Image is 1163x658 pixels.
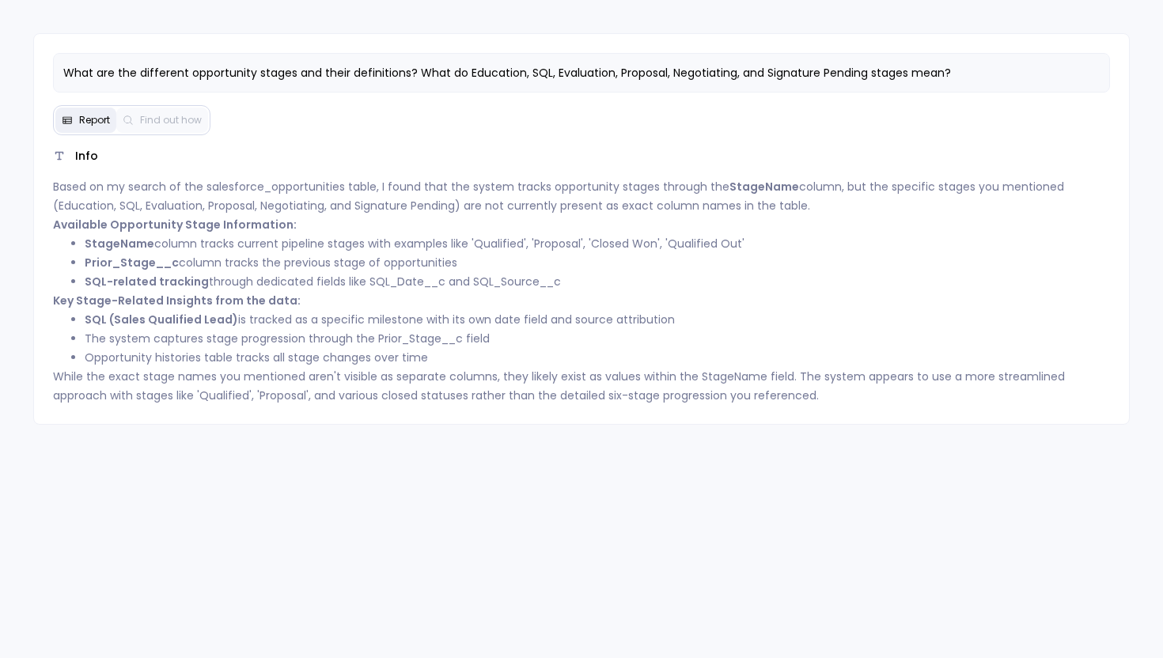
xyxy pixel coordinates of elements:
li: through dedicated fields like SQL_Date__c and SQL_Source__c [85,272,1111,291]
strong: Prior_Stage__c [85,255,179,270]
strong: StageName [729,179,799,195]
strong: SQL-related tracking [85,274,209,289]
button: Report [55,108,116,133]
button: Find out how [116,108,208,133]
strong: Available Opportunity Stage Information: [53,217,297,233]
span: What are the different opportunity stages and their definitions? What do Education, SQL, Evaluati... [63,65,951,81]
span: Report [79,114,110,127]
li: is tracked as a specific milestone with its own date field and source attribution [85,310,1111,329]
p: Based on my search of the salesforce_opportunities table, I found that the system tracks opportun... [53,177,1111,215]
span: Info [75,148,98,164]
li: column tracks the previous stage of opportunities [85,253,1111,272]
p: While the exact stage names you mentioned aren't visible as separate columns, they likely exist a... [53,367,1111,405]
strong: SQL (Sales Qualified Lead) [85,312,238,327]
li: Opportunity histories table tracks all stage changes over time [85,348,1111,367]
strong: Key Stage-Related Insights from the data: [53,293,301,308]
span: Find out how [140,114,202,127]
li: column tracks current pipeline stages with examples like 'Qualified', 'Proposal', 'Closed Won', '... [85,234,1111,253]
strong: StageName [85,236,154,251]
li: The system captures stage progression through the Prior_Stage__c field [85,329,1111,348]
